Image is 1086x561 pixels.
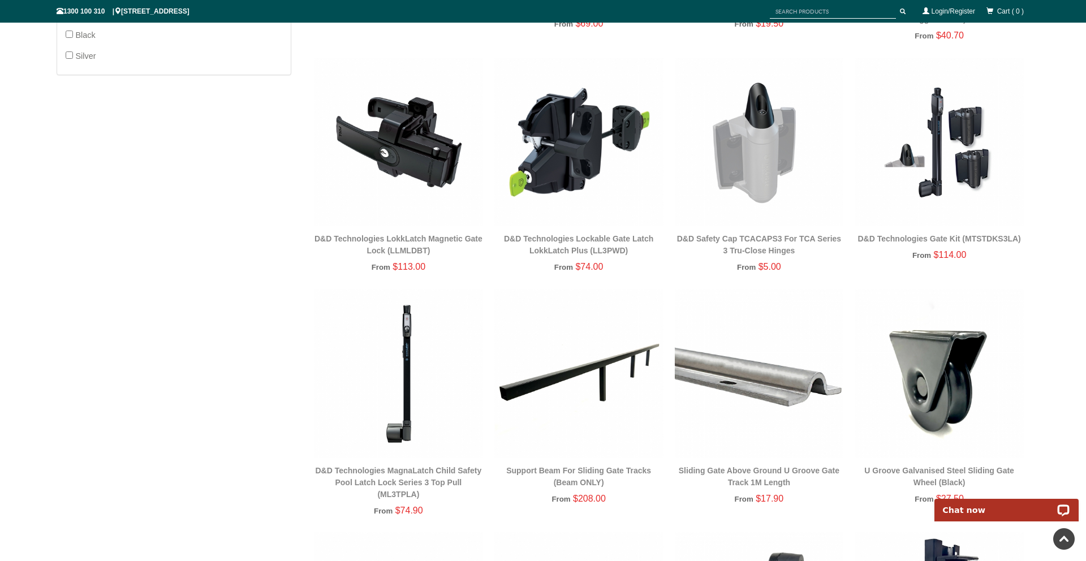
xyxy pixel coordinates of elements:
span: Silver [75,51,96,61]
img: D&D Technologies Lockable Gate Latch LokkLatch Plus (LL3PWD) - Gate Warehouse [494,58,663,227]
span: From [915,32,933,40]
img: D&D Safety Cap TCACAPS3 For TCA Series 3 Tru-Close Hinges - Gate Warehouse [675,58,844,227]
iframe: LiveChat chat widget [927,486,1086,521]
span: From [551,495,570,503]
span: From [737,263,756,271]
span: $40.70 [936,31,964,40]
a: Login/Register [932,7,975,15]
a: U Groove Galvanised Steel Sliding Gate Wheel (Black) [864,466,1014,487]
img: Support Beam For Sliding Gate Tracks (Beam ONLY) - Gate Warehouse [494,289,663,458]
a: Sliding Gate Above Ground U Groove Gate Track 1M Length [679,466,839,487]
span: From [554,263,573,271]
span: From [374,507,393,515]
span: $114.00 [934,250,967,260]
span: $208.00 [573,494,606,503]
span: From [912,251,931,260]
img: Sliding Gate Above Ground U Groove Gate Track 1M Length - Gate Warehouse [675,289,844,458]
span: From [735,495,753,503]
a: D&D Technologies Lockable Gate Latch LokkLatch Plus (LL3PWD) [504,234,653,255]
span: $69.00 [575,19,603,28]
img: D&D Technologies LokkLatch Magnetic Gate Lock (LLMLDBT) - Gate Warehouse [314,58,483,227]
a: D&D Technologies Gate Kit (MTSTDKS3LA) [857,234,1020,243]
a: Support Beam For Sliding Gate Tracks (Beam ONLY) [506,466,651,487]
img: D&D Technologies MagnaLatch Child Safety Pool Latch Lock Series 3 Top Pull (ML3TPLA) - Gate Wareh... [314,289,483,458]
span: 1300 100 310 | [STREET_ADDRESS] [57,7,189,15]
span: From [915,495,933,503]
span: $17.90 [756,494,783,503]
span: $19.50 [756,19,783,28]
a: D&D Technologies MagnaLatch Child Safety Pool Latch Lock Series 3 Top Pull (ML3TPLA) [315,466,481,499]
img: U Groove Galvanised Steel Sliding Gate Wheel (Black) - Gate Warehouse [855,289,1024,458]
img: D&D Technologies Gate Kit (MTSTDKS3LA) - Gate Warehouse [855,58,1024,227]
span: $5.00 [759,262,781,271]
span: From [735,20,753,28]
span: Cart ( 0 ) [997,7,1024,15]
span: $74.90 [395,506,423,515]
span: From [372,263,390,271]
span: $113.00 [393,262,425,271]
a: D&D Safety Cap TCACAPS3 For TCA Series 3 Tru-Close Hinges [677,234,841,255]
a: D&D Technologies LokkLatch Magnetic Gate Lock (LLMLDBT) [314,234,482,255]
span: Black [75,31,95,40]
span: $74.00 [575,262,603,271]
span: From [554,20,573,28]
input: SEARCH PRODUCTS [770,5,896,19]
